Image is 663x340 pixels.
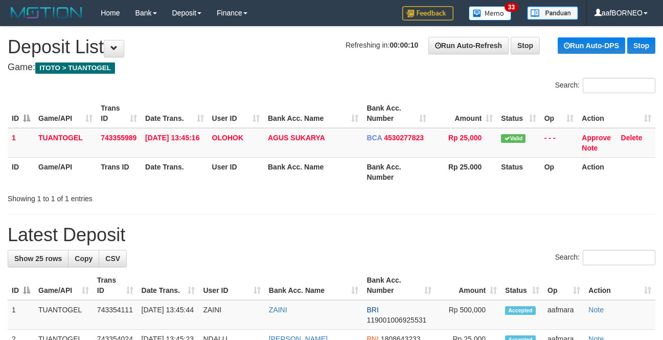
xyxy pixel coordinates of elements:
th: User ID: activate to sort column ascending [208,99,264,128]
th: Date Trans. [141,157,208,186]
th: Bank Acc. Name: activate to sort column ascending [264,99,362,128]
th: Trans ID: activate to sort column ascending [93,271,138,300]
a: ZAINI [269,306,287,314]
a: Run Auto-Refresh [428,37,509,54]
span: Show 25 rows [14,254,62,263]
a: Run Auto-DPS [558,37,625,54]
h1: Latest Deposit [8,225,655,245]
a: Copy [68,250,99,267]
span: Rp 25,000 [448,134,482,142]
th: Action [578,157,655,186]
img: MOTION_logo.png [8,5,85,20]
a: Show 25 rows [8,250,68,267]
th: Bank Acc. Name: activate to sort column ascending [265,271,363,300]
img: panduan.png [527,6,578,20]
img: Button%20Memo.svg [469,6,512,20]
span: 743355989 [101,134,136,142]
th: Trans ID: activate to sort column ascending [97,99,141,128]
th: Op: activate to sort column ascending [540,99,578,128]
th: Rp 25.000 [430,157,497,186]
a: Note [588,306,604,314]
th: ID [8,157,34,186]
th: Status: activate to sort column ascending [497,99,540,128]
th: Op [540,157,578,186]
td: aafmara [543,300,584,330]
th: ID: activate to sort column descending [8,99,34,128]
th: Amount: activate to sort column ascending [436,271,501,300]
th: Game/API [34,157,97,186]
a: AGUS SUKARYA [268,134,325,142]
a: CSV [99,250,127,267]
th: Bank Acc. Number: activate to sort column ascending [362,271,435,300]
span: Valid transaction [501,134,525,143]
th: Status: activate to sort column ascending [501,271,543,300]
th: User ID [208,157,264,186]
div: Showing 1 to 1 of 1 entries [8,189,268,204]
span: Copy 119001006925531 to clipboard [367,316,426,324]
th: Amount: activate to sort column ascending [430,99,497,128]
th: Bank Acc. Name [264,157,362,186]
strong: 00:00:10 [390,41,418,49]
img: Feedback.jpg [402,6,453,20]
td: [DATE] 13:45:44 [138,300,199,330]
th: Bank Acc. Number [362,157,430,186]
th: Trans ID [97,157,141,186]
td: TUANTOGEL [34,128,97,158]
th: User ID: activate to sort column ascending [199,271,264,300]
a: Stop [627,37,655,54]
a: Stop [511,37,540,54]
th: Op: activate to sort column ascending [543,271,584,300]
th: Action: activate to sort column ascending [578,99,655,128]
th: Game/API: activate to sort column ascending [34,99,97,128]
span: 33 [505,3,518,12]
td: Rp 500,000 [436,300,501,330]
th: Date Trans.: activate to sort column ascending [141,99,208,128]
span: Copy [75,254,93,263]
a: Note [582,144,598,152]
td: TUANTOGEL [34,300,93,330]
label: Search: [555,78,655,93]
span: BCA [367,134,382,142]
input: Search: [583,250,655,265]
a: Delete [621,134,643,142]
h1: Deposit List [8,37,655,57]
span: [DATE] 13:45:16 [145,134,199,142]
h4: Game: [8,62,655,73]
span: Accepted [505,306,536,315]
td: 1 [8,300,34,330]
td: ZAINI [199,300,264,330]
td: - - - [540,128,578,158]
th: ID: activate to sort column descending [8,271,34,300]
span: Refreshing in: [346,41,418,49]
td: 1 [8,128,34,158]
th: Status [497,157,540,186]
td: 743354111 [93,300,138,330]
th: Action: activate to sort column ascending [584,271,655,300]
th: Bank Acc. Number: activate to sort column ascending [362,99,430,128]
span: BRI [367,306,378,314]
span: Copy 4530277823 to clipboard [384,134,424,142]
th: Date Trans.: activate to sort column ascending [138,271,199,300]
th: Game/API: activate to sort column ascending [34,271,93,300]
span: OLOHOK [212,134,243,142]
a: Approve [582,134,611,142]
label: Search: [555,250,655,265]
span: ITOTO > TUANTOGEL [35,62,115,74]
span: CSV [105,254,120,263]
input: Search: [583,78,655,93]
